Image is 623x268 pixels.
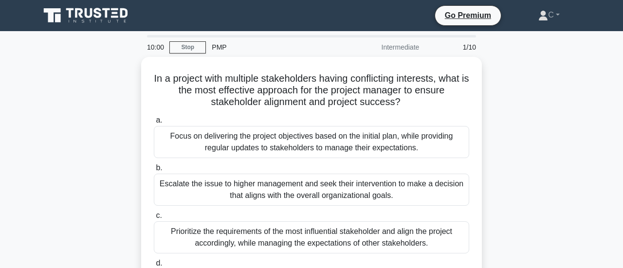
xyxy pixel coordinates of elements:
[141,37,169,57] div: 10:00
[156,211,162,219] span: c.
[153,72,470,108] h5: In a project with multiple stakeholders having conflicting interests, what is the most effective ...
[515,5,583,25] a: C
[154,221,469,253] div: Prioritize the requirements of the most influential stakeholder and align the project accordingly...
[156,163,162,172] span: b.
[206,37,340,57] div: PMP
[154,126,469,158] div: Focus on delivering the project objectives based on the initial plan, while providing regular upd...
[156,259,162,267] span: d.
[439,9,497,21] a: Go Premium
[154,174,469,206] div: Escalate the issue to higher management and seek their intervention to make a decision that align...
[425,37,482,57] div: 1/10
[340,37,425,57] div: Intermediate
[156,116,162,124] span: a.
[169,41,206,54] a: Stop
